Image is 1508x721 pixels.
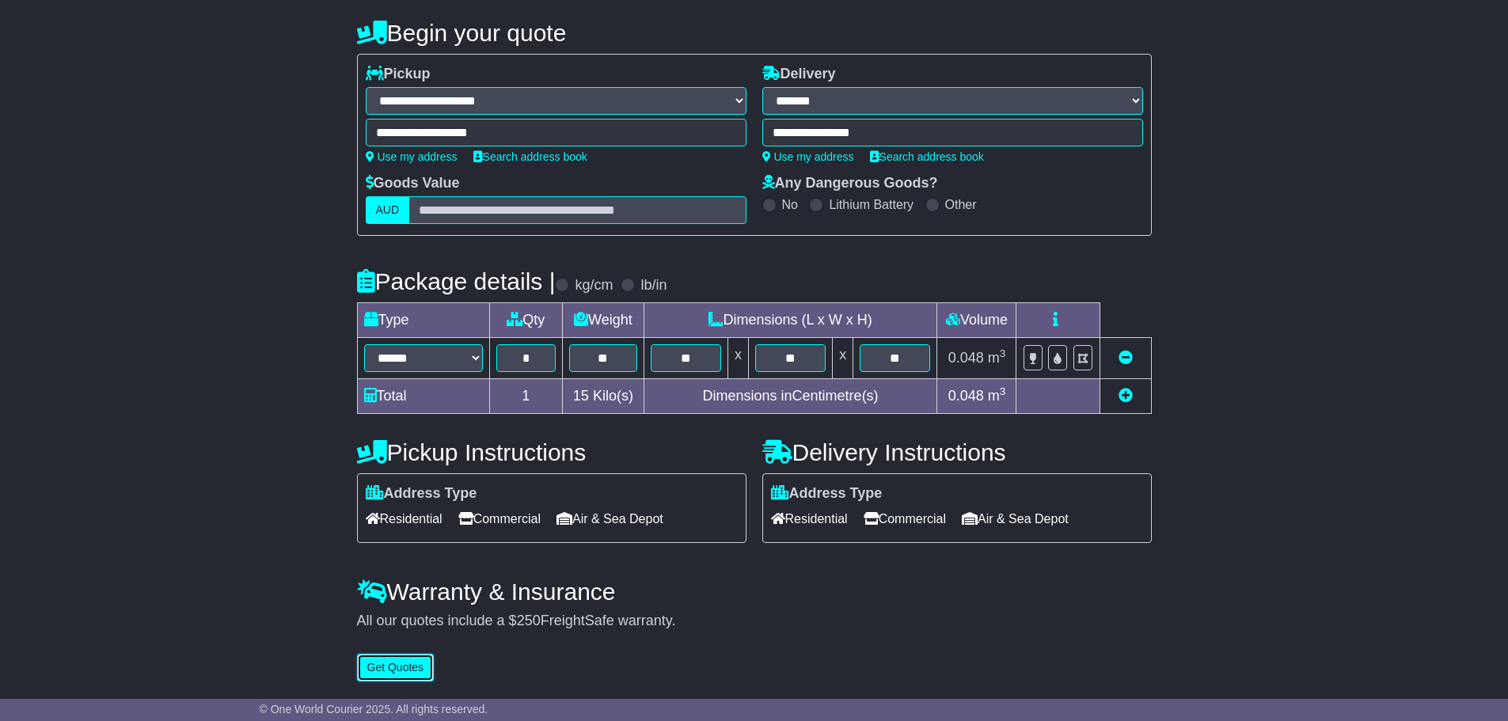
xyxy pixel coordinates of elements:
[357,303,489,338] td: Type
[573,388,589,404] span: 15
[644,303,937,338] td: Dimensions (L x W x H)
[864,507,946,531] span: Commercial
[988,388,1006,404] span: m
[771,507,848,531] span: Residential
[771,485,883,503] label: Address Type
[1119,350,1133,366] a: Remove this item
[357,439,746,465] h4: Pickup Instructions
[563,303,644,338] td: Weight
[644,379,937,414] td: Dimensions in Centimetre(s)
[1119,388,1133,404] a: Add new item
[366,150,458,163] a: Use my address
[366,507,443,531] span: Residential
[366,485,477,503] label: Address Type
[357,654,435,681] button: Get Quotes
[366,175,460,192] label: Goods Value
[575,277,613,294] label: kg/cm
[870,150,984,163] a: Search address book
[357,20,1152,46] h4: Begin your quote
[988,350,1006,366] span: m
[357,379,489,414] td: Total
[948,388,984,404] span: 0.048
[1000,347,1006,359] sup: 3
[489,379,563,414] td: 1
[357,579,1152,605] h4: Warranty & Insurance
[937,303,1016,338] td: Volume
[640,277,667,294] label: lb/in
[357,268,556,294] h4: Package details |
[517,613,541,628] span: 250
[458,507,541,531] span: Commercial
[762,150,854,163] a: Use my address
[260,703,488,715] span: © One World Courier 2025. All rights reserved.
[962,507,1069,531] span: Air & Sea Depot
[829,197,914,212] label: Lithium Battery
[945,197,977,212] label: Other
[473,150,587,163] a: Search address book
[833,338,853,379] td: x
[489,303,563,338] td: Qty
[366,196,410,224] label: AUD
[762,66,836,83] label: Delivery
[727,338,748,379] td: x
[762,439,1152,465] h4: Delivery Instructions
[556,507,663,531] span: Air & Sea Depot
[762,175,938,192] label: Any Dangerous Goods?
[1000,385,1006,397] sup: 3
[563,379,644,414] td: Kilo(s)
[782,197,798,212] label: No
[948,350,984,366] span: 0.048
[366,66,431,83] label: Pickup
[357,613,1152,630] div: All our quotes include a $ FreightSafe warranty.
